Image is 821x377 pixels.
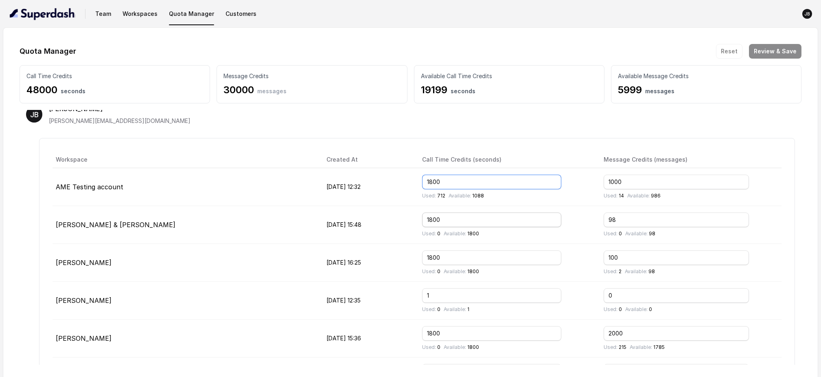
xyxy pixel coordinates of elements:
td: [DATE] 15:36 [320,320,415,357]
span: Used: [422,268,436,274]
button: Workspaces [119,7,161,21]
h1: Quota Manager [20,45,76,58]
p: 0 [604,306,622,313]
p: 1800 [444,268,479,275]
p: 19199 [421,83,598,96]
td: [DATE] 12:35 [320,282,415,320]
td: [DATE] 15:48 [320,206,415,244]
p: 0 [422,268,440,275]
p: 2 [604,268,622,275]
p: 0 [625,306,652,313]
p: 0 [604,230,622,237]
span: Available: [627,193,650,199]
p: 98 [625,230,655,237]
p: 5999 [618,83,795,96]
span: Used: [422,230,436,237]
p: 1800 [444,230,479,237]
span: seconds [451,88,475,94]
span: Available: [625,306,648,312]
p: 0 [422,306,440,313]
p: 30000 [223,83,400,96]
td: [DATE] 16:25 [320,244,415,282]
p: 1785 [630,344,665,351]
button: Quota Manager [166,7,217,21]
th: Workspace [53,151,320,168]
span: Used: [604,268,617,274]
p: Message Credits [223,72,400,80]
span: Used: [422,306,436,312]
p: 14 [604,193,624,199]
span: Available: [444,344,466,350]
button: Review & Save [749,44,801,59]
span: [PERSON_NAME][EMAIL_ADDRESS][DOMAIN_NAME] [49,117,190,124]
td: [DATE] 12:32 [320,168,415,206]
button: Team [92,7,114,21]
span: Available: [444,268,466,274]
th: Created At [320,151,415,168]
button: Customers [222,7,260,21]
p: 48000 [26,83,203,96]
span: Used: [422,193,436,199]
p: 1800 [444,344,479,351]
button: Reset [716,44,742,59]
p: 1088 [449,193,484,199]
p: 0 [422,230,440,237]
img: light.svg [10,7,75,20]
span: seconds [61,88,85,94]
span: Used: [604,344,617,350]
span: Available: [625,268,647,274]
p: Call Time Credits [26,72,203,80]
p: 712 [422,193,445,199]
p: [PERSON_NAME] [56,333,313,343]
span: Used: [604,230,617,237]
span: messages [645,88,674,94]
span: Available: [444,306,466,312]
p: Available Message Credits [618,72,795,80]
th: Message Credits (messages) [597,151,782,168]
span: messages [257,88,287,94]
span: Available: [630,344,652,350]
p: 986 [627,193,661,199]
p: 1 [444,306,469,313]
p: [PERSON_NAME] & [PERSON_NAME] [56,220,313,230]
p: AME Testing account [56,182,313,192]
p: Available Call Time Credits [421,72,598,80]
p: 215 [604,344,626,351]
p: [PERSON_NAME] [56,296,313,305]
span: Used: [422,344,436,350]
text: JB [804,11,810,17]
span: Used: [604,193,617,199]
p: [PERSON_NAME] [56,258,313,267]
span: Available: [625,230,648,237]
span: Available: [449,193,471,199]
span: Available: [444,230,466,237]
p: 98 [625,268,655,275]
p: 0 [422,344,440,351]
th: Call Time Credits (seconds) [416,151,598,168]
text: JB [30,110,39,119]
span: Used: [604,306,617,312]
